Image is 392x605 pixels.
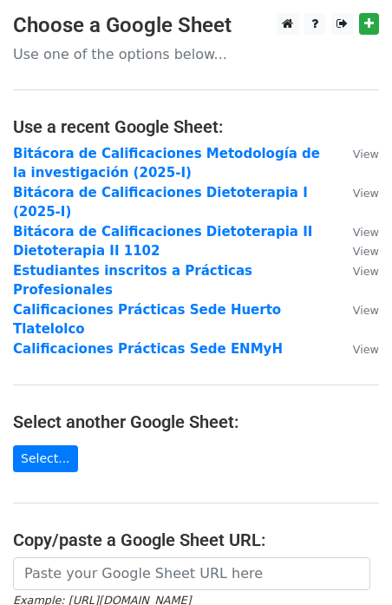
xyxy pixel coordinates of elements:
a: View [336,263,379,279]
h4: Copy/paste a Google Sheet URL: [13,529,379,550]
a: Bitácora de Calificaciones Metodología de la investigación (2025-I) [13,146,320,181]
small: View [353,265,379,278]
a: View [336,185,379,201]
small: View [353,304,379,317]
a: View [336,302,379,318]
h3: Choose a Google Sheet [13,13,379,38]
a: Estudiantes inscritos a Prácticas Profesionales [13,263,252,299]
a: Dietoterapia II 1102 [13,243,160,259]
a: Bitácora de Calificaciones Dietoterapia I (2025-I) [13,185,308,220]
p: Use one of the options below... [13,45,379,63]
a: Calificaciones Prácticas Sede ENMyH [13,341,283,357]
small: View [353,187,379,200]
a: View [336,224,379,240]
h4: Use a recent Google Sheet: [13,116,379,137]
small: View [353,226,379,239]
a: Calificaciones Prácticas Sede Huerto Tlatelolco [13,302,281,338]
a: View [336,243,379,259]
h4: Select another Google Sheet: [13,411,379,432]
a: Bitácora de Calificaciones Dietoterapia II [13,224,312,240]
small: View [353,245,379,258]
input: Paste your Google Sheet URL here [13,557,370,590]
small: View [353,148,379,161]
a: View [336,146,379,161]
a: Select... [13,445,78,472]
small: View [353,343,379,356]
a: View [336,341,379,357]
